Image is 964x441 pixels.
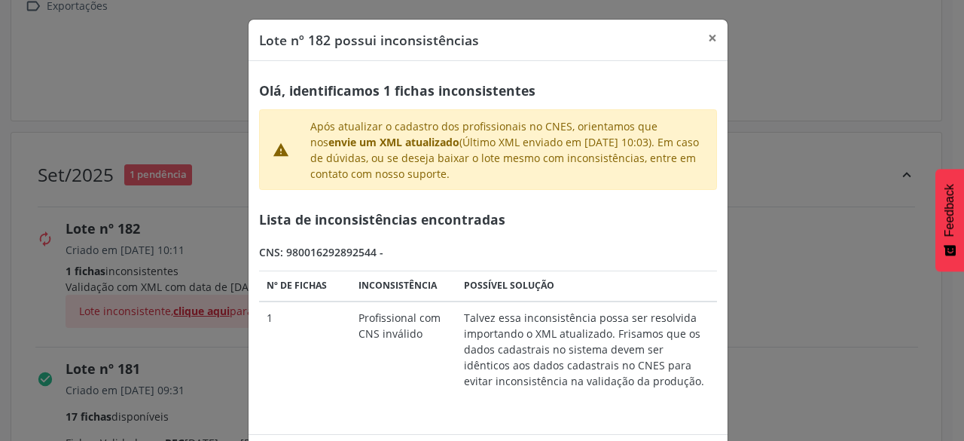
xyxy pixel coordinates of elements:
th: Nº de fichas [259,271,351,302]
i: warning [273,142,289,158]
div: Lista de inconsistências encontradas [259,201,717,238]
div: Olá, identificamos 1 fichas inconsistentes [259,72,717,109]
button: Close [697,20,728,57]
span: Feedback [943,184,956,237]
td: 1 [259,302,351,397]
button: Feedback - Mostrar pesquisa [935,169,964,271]
td: Profissional com CNS inválido [350,302,456,397]
strong: envie um XML atualizado [328,135,459,149]
th: Possível solução [456,271,716,302]
div: Após atualizar o cadastro dos profissionais no CNES, orientamos que nos (Último XML enviado em [D... [300,118,713,182]
th: Inconsistência [350,271,456,302]
td: Talvez essa inconsistência possa ser resolvida importando o XML atualizado. Frisamos que os dados... [456,302,716,397]
div: Lote nº 182 possui inconsistências [259,30,479,50]
div: CNS: 980016292892544 - [259,244,717,260]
